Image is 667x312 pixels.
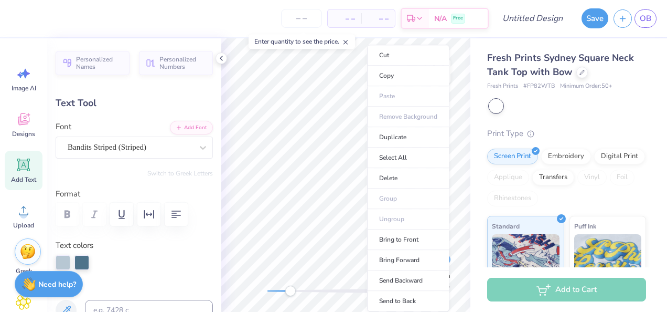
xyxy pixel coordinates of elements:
[487,191,538,206] div: Rhinestones
[560,82,612,91] span: Minimum Order: 50 +
[38,279,76,289] strong: Need help?
[56,96,213,110] div: Text Tool
[487,149,538,164] div: Screen Print
[367,148,449,168] li: Select All
[147,169,213,178] button: Switch to Greek Letters
[367,291,449,311] li: Send to Back
[367,271,449,291] li: Send Backward
[16,267,32,275] span: Greek
[11,175,36,184] span: Add Text
[582,8,608,28] button: Save
[367,66,449,86] li: Copy
[487,128,646,140] div: Print Type
[492,234,560,287] img: Standard
[56,51,130,75] button: Personalized Names
[574,234,642,287] img: Puff Ink
[139,51,213,75] button: Personalized Numbers
[367,230,449,250] li: Bring to Front
[487,51,634,78] span: Fresh Prints Sydney Square Neck Tank Top with Bow
[640,13,651,25] span: OB
[453,15,463,22] span: Free
[532,170,574,185] div: Transfers
[159,56,207,70] span: Personalized Numbers
[367,45,449,66] li: Cut
[367,127,449,148] li: Duplicate
[12,130,35,138] span: Designs
[634,9,657,28] a: OB
[541,149,591,164] div: Embroidery
[577,170,607,185] div: Vinyl
[594,149,645,164] div: Digital Print
[285,286,296,296] div: Accessibility label
[487,170,529,185] div: Applique
[523,82,555,91] span: # FP82WTB
[76,56,123,70] span: Personalized Names
[249,34,355,49] div: Enter quantity to see the price.
[13,221,34,230] span: Upload
[492,221,520,232] span: Standard
[281,9,322,28] input: – –
[56,121,71,133] label: Font
[367,250,449,271] li: Bring Forward
[574,221,596,232] span: Puff Ink
[56,280,213,293] label: Color
[610,170,634,185] div: Foil
[170,121,213,134] button: Add Font
[434,13,447,24] span: N/A
[487,82,518,91] span: Fresh Prints
[12,84,36,92] span: Image AI
[494,8,571,29] input: Untitled Design
[368,13,389,24] span: – –
[56,188,213,200] label: Format
[56,240,93,252] label: Text colors
[334,13,355,24] span: – –
[367,168,449,189] li: Delete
